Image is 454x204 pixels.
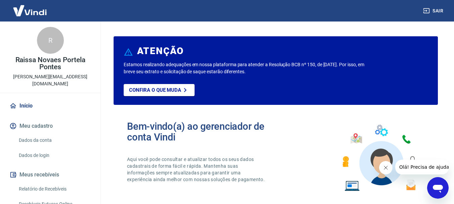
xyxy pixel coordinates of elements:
a: Relatório de Recebíveis [16,182,92,196]
a: Início [8,98,92,113]
iframe: Fechar mensagem [379,161,393,174]
p: Estamos realizando adequações em nossa plataforma para atender a Resolução BCB nº 150, de [DATE].... [124,61,367,75]
p: Confira o que muda [129,87,181,93]
a: Confira o que muda [124,84,195,96]
button: Meu cadastro [8,119,92,133]
iframe: Mensagem da empresa [395,160,449,174]
iframe: Botão para abrir a janela de mensagens [427,177,449,199]
a: Dados da conta [16,133,92,147]
a: Dados de login [16,149,92,162]
p: [PERSON_NAME][EMAIL_ADDRESS][DOMAIN_NAME] [5,73,95,87]
img: Vindi [8,0,52,21]
h2: Bem-vindo(a) ao gerenciador de conta Vindi [127,121,276,142]
button: Meus recebíveis [8,167,92,182]
img: Imagem de um avatar masculino com diversos icones exemplificando as funcionalidades do gerenciado... [336,121,424,195]
p: Aqui você pode consultar e atualizar todos os seus dados cadastrais de forma fácil e rápida. Mant... [127,156,266,183]
button: Sair [422,5,446,17]
p: Raissa Novaes Portela Pontes [5,56,95,71]
span: Olá! Precisa de ajuda? [4,5,56,10]
div: R [37,27,64,54]
h6: ATENÇÃO [137,48,184,54]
